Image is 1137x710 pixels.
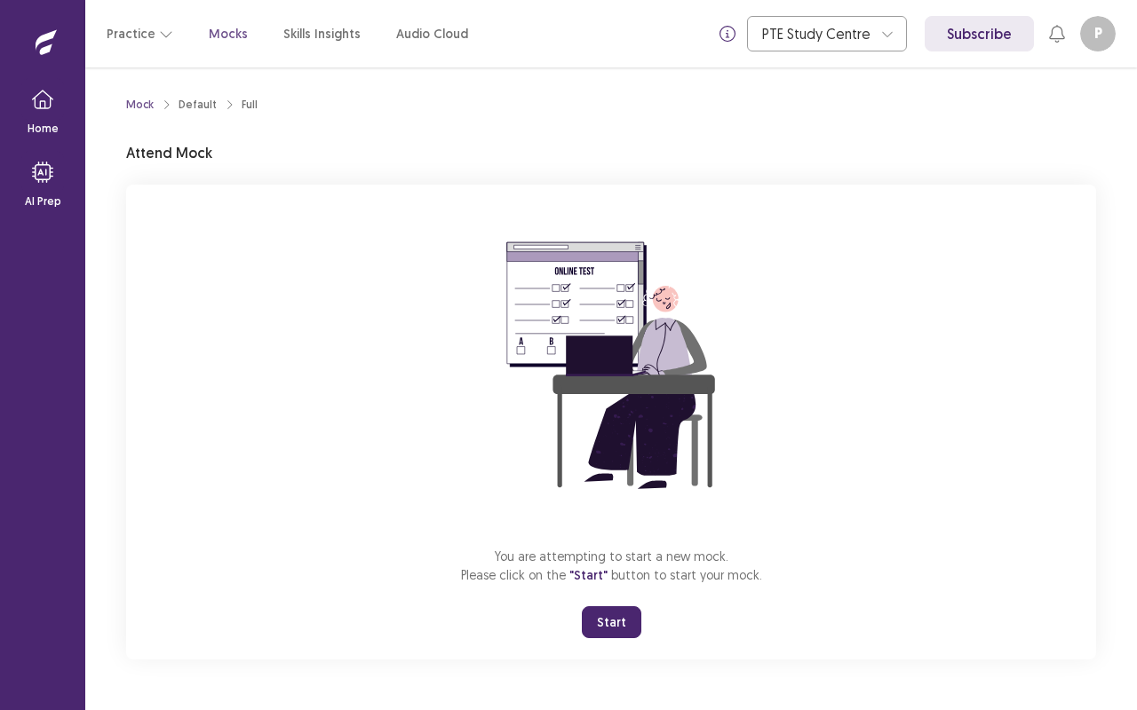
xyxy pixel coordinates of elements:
a: Subscribe [925,16,1034,51]
a: Audio Cloud [396,25,468,43]
a: Mock [126,97,154,113]
img: attend-mock [451,206,771,525]
button: Practice [107,18,173,50]
button: Start [582,606,641,638]
div: Full [242,97,258,113]
button: info [712,18,743,50]
p: You are attempting to start a new mock. Please click on the button to start your mock. [461,547,762,585]
nav: breadcrumb [126,97,258,113]
p: Home [28,121,59,137]
span: "Start" [569,567,608,583]
button: P [1080,16,1116,51]
a: Mocks [209,25,248,43]
a: Skills Insights [283,25,361,43]
div: PTE Study Centre [762,17,872,51]
p: Attend Mock [126,142,212,163]
p: AI Prep [25,193,61,209]
div: Default [179,97,217,113]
